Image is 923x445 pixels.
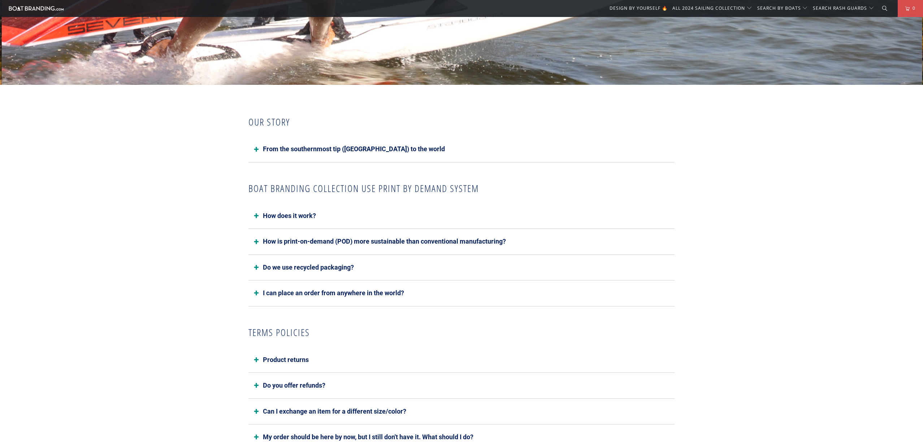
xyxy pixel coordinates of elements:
span: SEARCH RASH GUARDS [813,5,867,11]
span: ALL 2024 SAILING COLLECTION [672,5,745,11]
h2: OUR STORY [248,104,675,130]
button: Can I exchange an item for a different size/color? [248,399,675,424]
button: How is print-on-demand (POD) more sustainable than conventional manufacturing? [248,229,675,254]
button: Do we use recycled packaging? [248,255,675,280]
span: DESIGN BY YOURSELF 🔥 [610,5,668,11]
span: SEARCH BY BOATS [757,5,801,11]
h2: BOAT BRANDING COLLECTION USE PRINT BY DEMAND SYSTEM [248,170,675,196]
button: I can place an order from anywhere in the world? [248,280,675,306]
button: From the southernmost tip ([GEOGRAPHIC_DATA]) to the world [248,136,675,162]
button: Do you offer refunds? [248,373,675,398]
span: 0 [910,4,915,12]
button: How does it work? [248,203,675,229]
a: Search [874,5,896,13]
button: Product returns [248,347,675,373]
h2: Terms policies [248,314,675,340]
img: Boatbranding [7,5,65,12]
